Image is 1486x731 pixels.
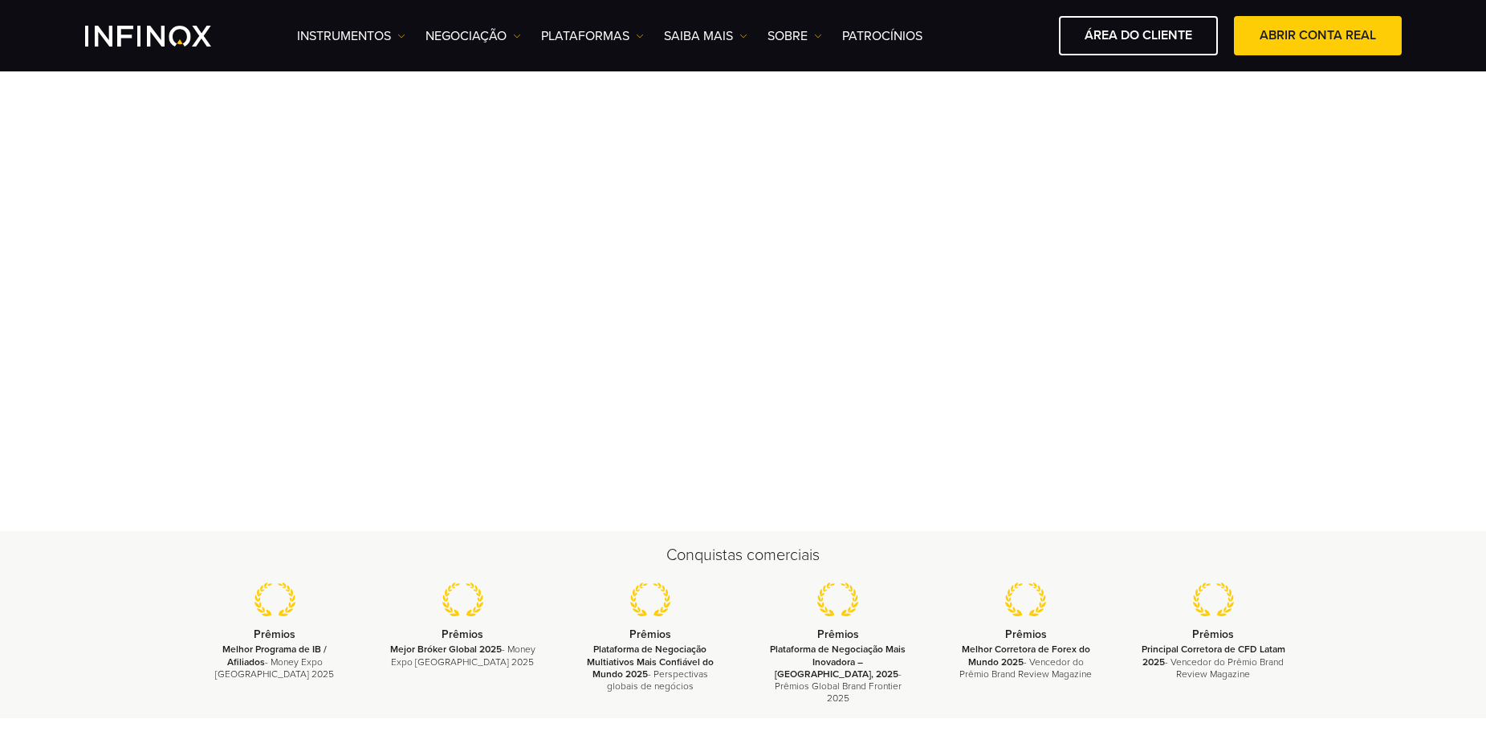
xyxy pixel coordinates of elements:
a: Patrocínios [842,26,922,46]
a: ÁREA DO CLIENTE [1059,16,1218,55]
a: NEGOCIAÇÃO [425,26,521,46]
a: Saiba mais [664,26,747,46]
p: - Money Expo [GEOGRAPHIC_DATA] 2025 [202,644,349,680]
p: - Vencedor do Prêmio Brand Review Magazine [1139,644,1287,680]
p: - Money Expo [GEOGRAPHIC_DATA] 2025 [389,644,536,668]
strong: Prêmios [254,627,295,641]
strong: Plataforma de Negociação Multiativos Mais Confiável do Mundo 2025 [587,644,714,679]
a: SOBRE [767,26,822,46]
p: - Vencedor do Prêmio Brand Review Magazine [952,644,1100,680]
a: ABRIR CONTA REAL [1234,16,1402,55]
h2: Conquistas comerciais [181,544,1305,567]
strong: Melhor Corretora de Forex do Mundo 2025 [962,644,1090,667]
strong: Mejor Bróker Global 2025 [390,644,502,655]
p: - Prêmios Global Brand Frontier 2025 [764,644,912,705]
a: INFINOX Logo [85,26,249,47]
strong: Prêmios [1192,627,1234,641]
p: - Perspectivas globais de negócios [576,644,724,692]
strong: Prêmios [629,627,671,641]
strong: Plataforma de Negociação Mais Inovadora – [GEOGRAPHIC_DATA], 2025 [770,644,906,679]
a: PLATAFORMAS [541,26,644,46]
strong: Principal Corretora de CFD Latam 2025 [1142,644,1285,667]
strong: Prêmios [442,627,483,641]
strong: Prêmios [817,627,859,641]
a: Instrumentos [297,26,405,46]
strong: Melhor Programa de IB / Afiliados [222,644,327,667]
strong: Prêmios [1005,627,1047,641]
